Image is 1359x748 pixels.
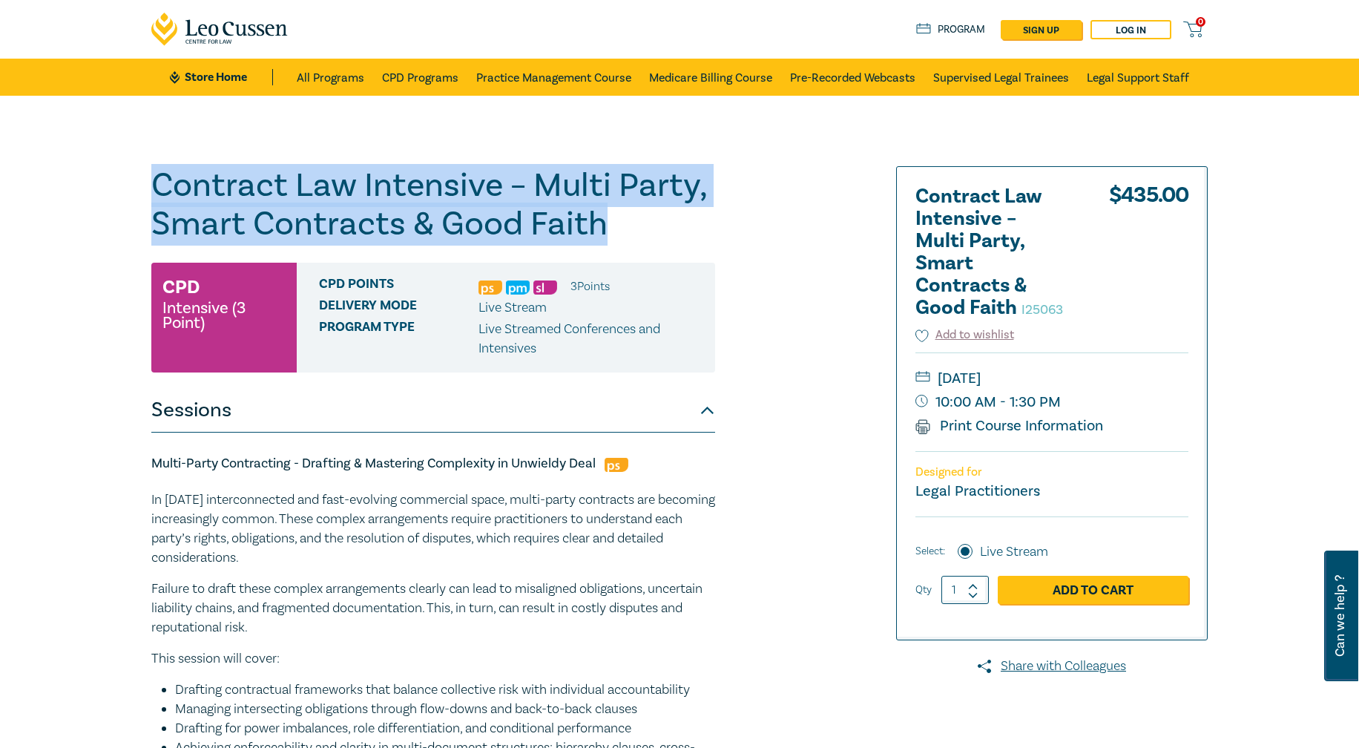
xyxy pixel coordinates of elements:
p: Designed for [915,465,1188,479]
label: Qty [915,582,932,598]
a: sign up [1001,20,1082,39]
small: Intensive (3 Point) [162,301,286,330]
span: Delivery Mode [319,298,478,318]
a: Medicare Billing Course [649,59,772,96]
h1: Contract Law Intensive – Multi Party, Smart Contracts & Good Faith [151,166,715,243]
span: Program type [319,320,478,358]
a: Share with Colleagues [896,657,1208,676]
h5: Multi-Party Contracting - Drafting & Mastering Complexity in Unwieldy Deal [151,455,715,473]
a: Print Course Information [915,416,1103,436]
img: Professional Skills [478,280,502,295]
p: In [DATE] interconnected and fast-evolving commercial space, multi-party contracts are becoming i... [151,491,715,568]
a: Store Home [170,69,273,85]
div: $ 435.00 [1109,186,1188,327]
li: Drafting contractual frameworks that balance collective risk with individual accountability [175,680,715,700]
img: Professional Skills [605,458,628,472]
a: Pre-Recorded Webcasts [790,59,915,96]
a: Legal Support Staff [1087,59,1189,96]
span: Select: [915,543,945,560]
a: Add to Cart [998,576,1188,604]
a: CPD Programs [382,59,458,96]
img: Practice Management & Business Skills [506,280,530,295]
a: All Programs [297,59,364,96]
p: Live Streamed Conferences and Intensives [478,320,704,358]
span: 0 [1196,17,1205,27]
h2: Contract Law Intensive – Multi Party, Smart Contracts & Good Faith [915,186,1079,319]
li: Drafting for power imbalances, role differentiation, and conditional performance [175,719,715,738]
li: Managing intersecting obligations through flow-downs and back-to-back clauses [175,700,715,719]
a: Program [916,22,985,38]
li: 3 Point s [570,277,610,296]
small: Legal Practitioners [915,482,1040,501]
small: I25063 [1021,301,1063,318]
small: 10:00 AM - 1:30 PM [915,390,1188,414]
label: Live Stream [980,542,1048,562]
button: Add to wishlist [915,327,1014,344]
p: This session will cover: [151,649,715,669]
img: Substantive Law [533,280,557,295]
a: Practice Management Course [476,59,631,96]
small: [DATE] [915,367,1188,390]
span: Live Stream [478,299,547,316]
input: 1 [941,576,989,604]
span: CPD Points [319,277,478,296]
button: Sessions [151,388,715,433]
h3: CPD [162,274,200,301]
span: Can we help ? [1333,560,1347,672]
p: Failure to draft these complex arrangements clearly can lead to misaligned obligations, uncertain... [151,580,715,637]
a: Log in [1090,20,1171,39]
a: Supervised Legal Trainees [933,59,1069,96]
